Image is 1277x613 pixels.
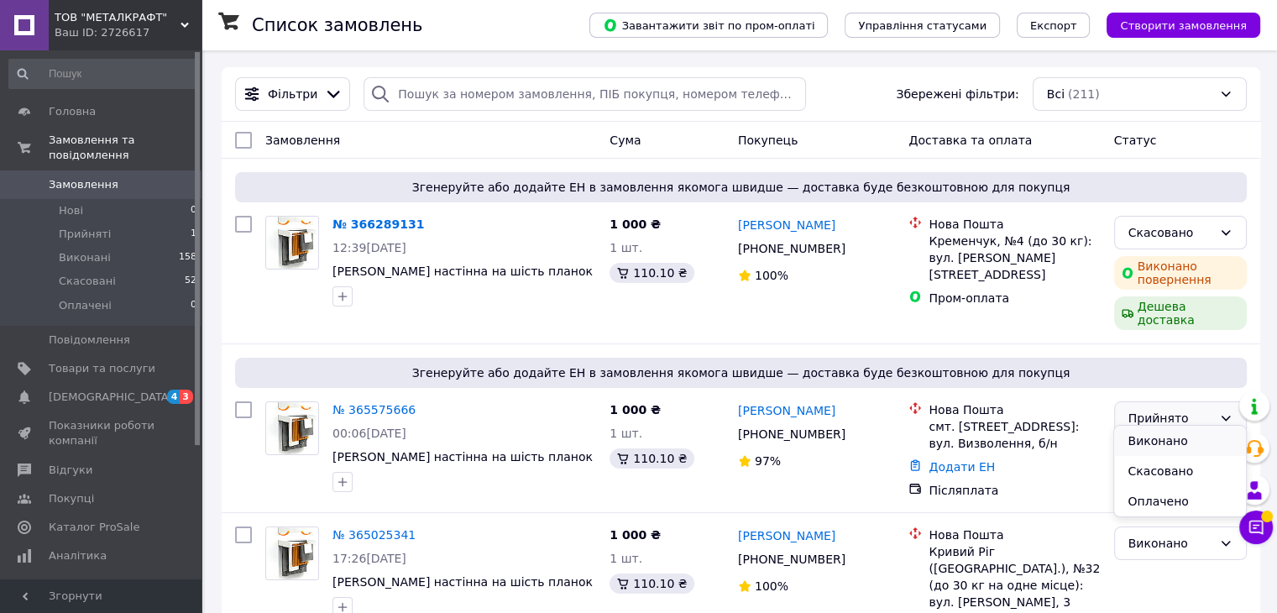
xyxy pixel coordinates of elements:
span: 1 000 ₴ [610,528,661,542]
span: 158 [179,250,196,265]
span: Замовлення [49,177,118,192]
div: Прийнято [1128,409,1212,427]
span: 1 шт. [610,241,642,254]
a: [PERSON_NAME] [738,402,835,419]
div: Кривий Ріг ([GEOGRAPHIC_DATA].), №32 (до 30 кг на одне місце): вул. [PERSON_NAME], 3 [929,543,1100,610]
div: Нова Пошта [929,401,1100,418]
span: Каталог ProSale [49,520,139,535]
div: Нова Пошта [929,527,1100,543]
span: 00:06[DATE] [332,427,406,440]
input: Пошук за номером замовлення, ПІБ покупця, номером телефону, Email, номером накладної [364,77,806,111]
a: Створити замовлення [1090,18,1260,31]
span: Експорт [1030,19,1077,32]
span: Інструменти веб-майстра та SEO [49,577,155,607]
a: [PERSON_NAME] настінна на шість планок [332,575,593,589]
span: 52 [185,274,196,289]
div: смт. [STREET_ADDRESS]: вул. Визволення, б/н [929,418,1100,452]
img: Фото товару [267,402,318,454]
span: Управління статусами [858,19,987,32]
span: [DEMOGRAPHIC_DATA] [49,390,173,405]
div: Виконано [1128,534,1212,553]
div: 110.10 ₴ [610,574,693,594]
span: 1 000 ₴ [610,217,661,231]
span: 0 [191,203,196,218]
span: Фільтри [268,86,317,102]
div: [PHONE_NUMBER] [735,548,849,571]
span: 97% [755,454,781,468]
span: Завантажити звіт по пром-оплаті [603,18,814,33]
span: Замовлення [265,134,340,147]
a: № 365575666 [332,403,416,417]
button: Чат з покупцем [1239,511,1273,544]
a: Фото товару [265,216,319,270]
span: Товари та послуги [49,361,155,376]
span: Cума [610,134,641,147]
img: Фото товару [267,527,318,579]
input: Пошук [8,59,198,89]
a: [PERSON_NAME] настінна на шість планок [332,450,593,464]
a: Додати ЕН [929,460,995,474]
span: Прийняті [59,227,111,242]
button: Експорт [1017,13,1091,38]
img: Фото товару [267,217,318,269]
div: Дешева доставка [1114,296,1247,330]
div: Нова Пошта [929,216,1100,233]
span: Статус [1114,134,1157,147]
button: Управління статусами [845,13,1000,38]
span: 1 шт. [610,552,642,565]
a: № 366289131 [332,217,424,231]
h1: Список замовлень [252,15,422,35]
span: ТОВ "МЕТАЛКРАФТ" [55,10,181,25]
span: Покупці [49,491,94,506]
li: Виконано [1114,426,1245,456]
span: 12:39[DATE] [332,241,406,254]
span: Всі [1047,86,1065,102]
span: Збережені фільтри: [896,86,1018,102]
span: 3 [180,390,193,404]
span: Оплачені [59,298,112,313]
div: 110.10 ₴ [610,263,693,283]
button: Створити замовлення [1107,13,1260,38]
a: [PERSON_NAME] [738,217,835,233]
span: 4 [167,390,181,404]
a: [PERSON_NAME] [738,527,835,544]
a: [PERSON_NAME] настінна на шість планок [332,265,593,278]
a: Фото товару [265,527,319,580]
div: Кременчук, №4 (до 30 кг): вул. [PERSON_NAME][STREET_ADDRESS] [929,233,1100,283]
span: Згенеруйте або додайте ЕН в замовлення якомога швидше — доставка буде безкоштовною для покупця [242,179,1240,196]
div: [PHONE_NUMBER] [735,237,849,260]
div: Скасовано [1128,223,1212,242]
div: Післяплата [929,482,1100,499]
span: 1 000 ₴ [610,403,661,417]
span: (211) [1068,87,1100,101]
span: Нові [59,203,83,218]
span: Аналітика [49,548,107,563]
li: Оплачено [1114,486,1245,516]
button: Завантажити звіт по пром-оплаті [589,13,828,38]
div: 110.10 ₴ [610,448,693,469]
span: 17:26[DATE] [332,552,406,565]
span: 100% [755,269,788,282]
span: Головна [49,104,96,119]
span: 100% [755,579,788,593]
span: 0 [191,298,196,313]
span: Повідомлення [49,333,130,348]
span: Згенеруйте або додайте ЕН в замовлення якомога швидше — доставка буде безкоштовною для покупця [242,364,1240,381]
span: Виконані [59,250,111,265]
div: [PHONE_NUMBER] [735,422,849,446]
span: Показники роботи компанії [49,418,155,448]
a: № 365025341 [332,528,416,542]
a: Фото товару [265,401,319,455]
div: Пром-оплата [929,290,1100,306]
span: Замовлення та повідомлення [49,133,201,163]
span: 1 шт. [610,427,642,440]
span: 1 [191,227,196,242]
li: Скасовано [1114,456,1245,486]
div: Виконано повернення [1114,256,1247,290]
span: Скасовані [59,274,116,289]
div: Ваш ID: 2726617 [55,25,201,40]
span: Покупець [738,134,798,147]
